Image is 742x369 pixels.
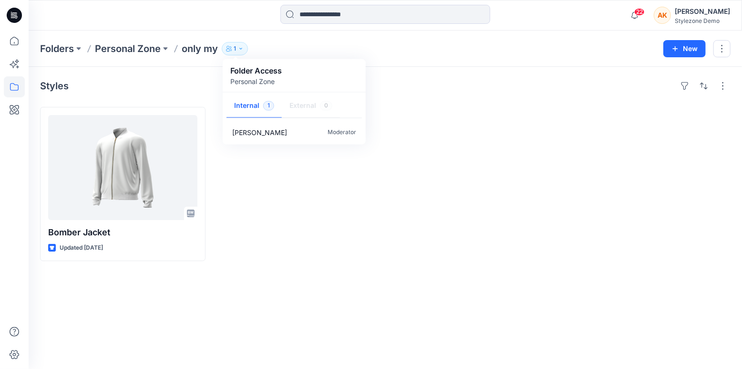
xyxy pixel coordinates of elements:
span: 0 [320,101,332,111]
p: Anna Kudinova [232,127,287,137]
h4: Styles [40,80,69,92]
a: Personal Zone [95,42,161,55]
button: Internal [227,95,282,119]
div: AK [654,7,671,24]
a: [PERSON_NAME]Moderator [225,123,364,143]
button: New [663,40,706,57]
div: [PERSON_NAME] [675,6,730,17]
a: Folders [40,42,74,55]
a: Bomber Jacket [48,115,197,220]
p: Moderator [328,127,356,137]
div: Stylezone Demo [675,17,730,24]
p: Updated [DATE] [60,243,103,253]
p: Bomber Jacket [48,226,197,239]
p: 1 [234,43,236,54]
span: 1 [263,101,274,111]
span: 22 [634,8,645,16]
p: only my [182,42,218,55]
button: 1 [222,42,248,55]
button: External [282,95,340,119]
p: Personal Zone [230,76,282,86]
p: Folder Access [230,65,282,76]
